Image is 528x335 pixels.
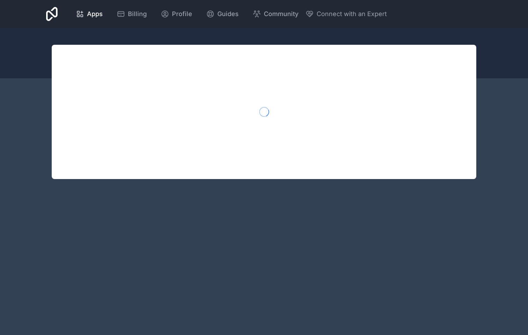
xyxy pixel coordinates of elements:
a: Profile [155,6,198,22]
a: Guides [201,6,244,22]
span: Profile [172,9,192,19]
span: Guides [217,9,239,19]
span: Billing [128,9,147,19]
a: Billing [111,6,152,22]
a: Community [247,6,304,22]
span: Connect with an Expert [317,9,387,19]
button: Connect with an Expert [305,9,387,19]
a: Apps [70,6,108,22]
span: Apps [87,9,103,19]
span: Community [264,9,298,19]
